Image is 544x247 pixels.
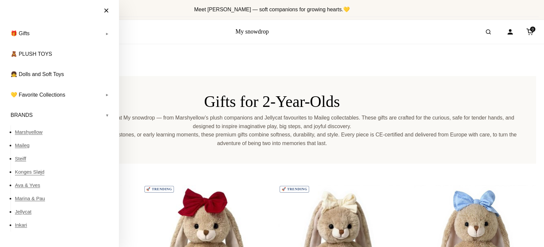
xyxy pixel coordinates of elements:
h1: Gifts for 2-Year-Olds [24,92,520,111]
a: Account [503,25,517,39]
a: Marshyellow [15,125,112,139]
a: Ava & Yves [15,179,112,192]
a: Steiff [15,152,112,165]
span: 0 [530,27,535,32]
a: Konges Sløjd [15,165,112,179]
p: Ideal for second birthdays, toddler milestones, or early learning moments, these premium gifts co... [24,130,520,147]
a: Cart [523,25,537,39]
a: My snowdrop [236,28,269,35]
span: Meet [PERSON_NAME] — soft companions for growing hearts. [194,7,350,12]
a: Jellycat [15,205,112,218]
a: 💛 Favorite Collections [7,87,112,103]
a: 🧸 PLUSH TOYS [7,46,112,62]
p: Find the perfect gift for two-year-olds at My snowdrop — from Marshyellow’s plush companions and ... [24,114,520,130]
a: 🎁 Gifts [7,25,112,42]
a: Maileg [15,139,112,152]
a: 👧 Dolls and Soft Toys [7,66,112,83]
a: BRANDS [7,107,112,123]
button: Close menu [97,3,116,18]
a: Inkari [15,218,112,232]
a: Marina & Pau [15,192,112,205]
button: Open search [479,23,498,41]
div: Announcement [5,3,539,17]
span: 💛 [343,7,350,12]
